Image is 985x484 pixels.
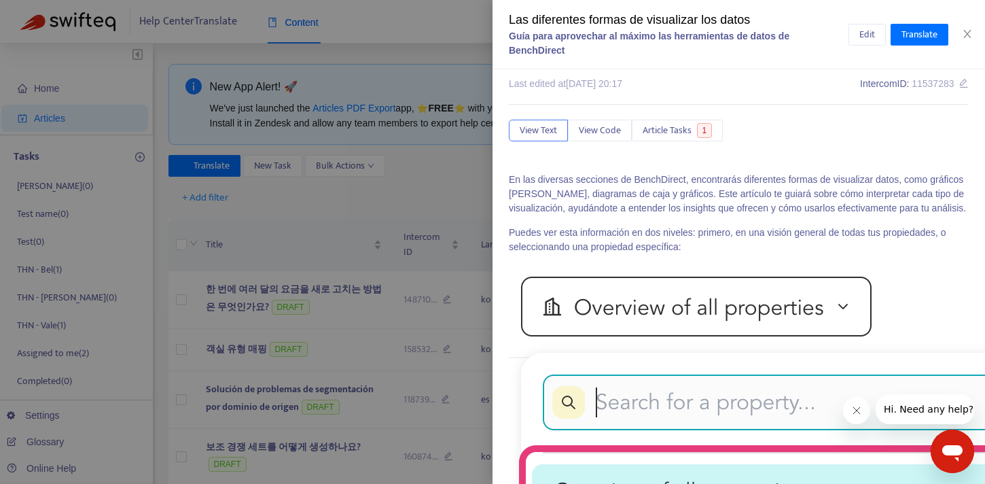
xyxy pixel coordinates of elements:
button: Article Tasks1 [632,120,723,141]
button: Edit [848,24,886,46]
button: View Code [568,120,632,141]
span: View Text [520,123,557,138]
span: View Code [579,123,621,138]
div: Intercom ID: [860,77,969,91]
iframe: Button to launch messaging window [931,430,974,473]
span: 11537283 [912,78,954,89]
span: Edit [859,27,875,42]
p: Puedes ver esta información en dos niveles: primero, en una visión general de todas tus propiedad... [509,226,969,254]
button: Translate [891,24,948,46]
div: Las diferentes formas de visualizar los datos [509,11,848,29]
span: 1 [697,123,713,138]
iframe: Close message [843,397,870,424]
span: Translate [901,27,937,42]
button: View Text [509,120,568,141]
iframe: Message from company [876,394,974,424]
span: Article Tasks [643,123,692,138]
div: Guía para aprovechar al máximo las herramientas de datos de BenchDirect [509,29,848,58]
button: Close [958,28,977,41]
p: En las diversas secciones de BenchDirect, encontrarás diferentes formas de visualizar datos, como... [509,173,969,215]
span: close [962,29,973,39]
div: Last edited at [DATE] 20:17 [509,77,622,91]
